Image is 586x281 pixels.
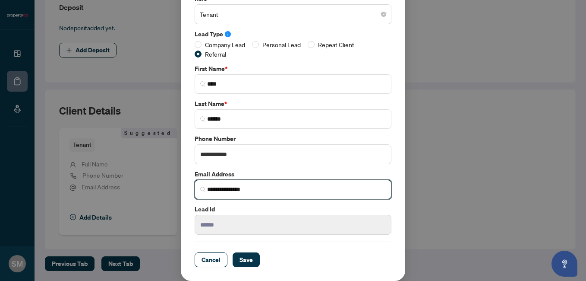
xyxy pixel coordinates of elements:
img: search_icon [200,81,205,86]
span: close-circle [381,12,386,17]
span: Tenant [200,6,386,22]
button: Open asap [551,251,577,277]
button: Save [233,252,260,267]
label: Lead Id [195,204,391,214]
button: Cancel [195,252,227,267]
span: info-circle [225,31,231,37]
img: search_icon [200,187,205,192]
img: search_icon [200,116,205,121]
span: Personal Lead [259,40,304,49]
label: Phone Number [195,134,391,144]
label: Email Address [195,169,391,179]
label: First Name [195,64,391,73]
label: Last Name [195,99,391,109]
span: Company Lead [202,40,249,49]
label: Lead Type [195,29,391,39]
span: Cancel [202,253,221,267]
span: Referral [202,49,230,59]
span: Save [239,253,253,267]
span: Repeat Client [315,40,358,49]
